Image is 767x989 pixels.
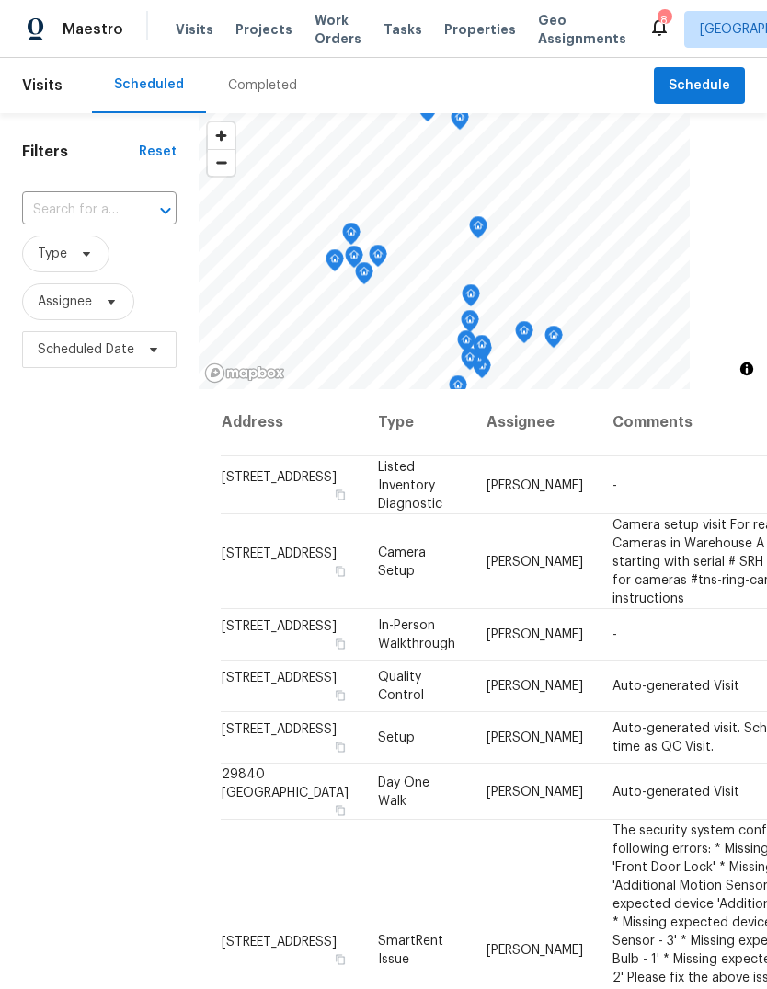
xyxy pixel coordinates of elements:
button: Toggle attribution [736,358,758,380]
span: In-Person Walkthrough [378,619,455,650]
div: Map marker [461,310,479,339]
span: Properties [444,20,516,39]
button: Open [153,198,178,224]
span: [STREET_ADDRESS] [222,672,337,684]
span: Assignee [38,293,92,311]
div: Scheduled [114,75,184,94]
span: Toggle attribution [741,359,752,379]
h1: Filters [22,143,139,161]
span: [STREET_ADDRESS] [222,935,337,948]
button: Copy Address [332,687,349,704]
a: Mapbox homepage [204,362,285,384]
div: Map marker [418,99,437,128]
span: [STREET_ADDRESS] [222,620,337,633]
div: Map marker [451,108,469,136]
span: Auto-generated Visit [612,680,739,693]
span: Setup [378,731,415,744]
div: 8 [658,11,670,29]
span: Scheduled Date [38,340,134,359]
div: Map marker [342,223,361,251]
span: Type [38,245,67,263]
button: Schedule [654,67,745,105]
span: Camera Setup [378,546,426,577]
div: Map marker [457,330,475,359]
span: [PERSON_NAME] [487,628,583,641]
div: Map marker [369,245,387,273]
span: [STREET_ADDRESS] [222,470,337,483]
span: [PERSON_NAME] [487,680,583,693]
button: Copy Address [332,801,349,818]
span: - [612,628,617,641]
span: [PERSON_NAME] [487,478,583,491]
span: Quality Control [378,671,424,702]
th: Type [363,389,472,456]
div: Map marker [345,246,363,274]
span: [PERSON_NAME] [487,785,583,798]
button: Copy Address [332,739,349,755]
span: - [612,478,617,491]
th: Assignee [472,389,598,456]
button: Copy Address [332,562,349,579]
button: Zoom in [208,122,235,149]
div: Completed [228,76,297,95]
div: Map marker [461,348,479,376]
span: [PERSON_NAME] [487,731,583,744]
span: Geo Assignments [538,11,626,48]
input: Search for an address... [22,196,125,224]
span: [STREET_ADDRESS] [222,723,337,736]
span: [STREET_ADDRESS] [222,546,337,559]
span: Work Orders [315,11,361,48]
canvas: Map [199,113,690,389]
div: Map marker [462,284,480,313]
th: Address [221,389,363,456]
span: Visits [176,20,213,39]
button: Copy Address [332,486,349,502]
span: [PERSON_NAME] [487,943,583,956]
div: Map marker [515,321,533,350]
span: Listed Inventory Diagnostic [378,460,442,510]
span: 29840 [GEOGRAPHIC_DATA] [222,767,349,799]
span: SmartRent Issue [378,934,443,965]
div: Map marker [326,249,344,278]
div: Map marker [473,335,491,363]
span: Projects [235,20,292,39]
button: Zoom out [208,149,235,176]
span: Maestro [63,20,123,39]
span: Auto-generated Visit [612,785,739,798]
span: [PERSON_NAME] [487,555,583,568]
button: Copy Address [332,950,349,967]
span: Schedule [669,75,730,98]
div: Map marker [449,375,467,404]
div: Map marker [469,216,487,245]
div: Map marker [544,326,563,354]
div: Reset [139,143,177,161]
span: Tasks [383,23,422,36]
span: Zoom out [208,150,235,176]
div: Map marker [355,262,373,291]
span: Day One Walk [378,776,429,807]
button: Copy Address [332,636,349,652]
span: Visits [22,65,63,106]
